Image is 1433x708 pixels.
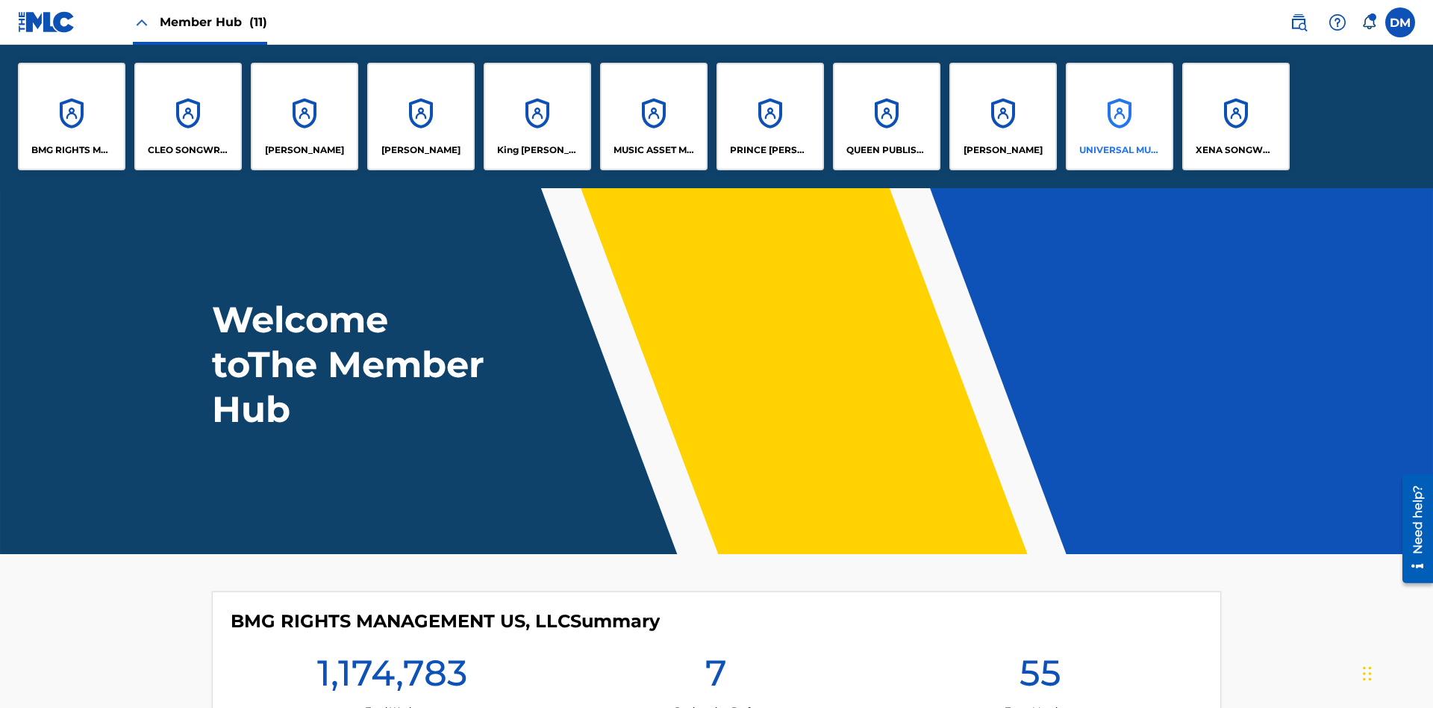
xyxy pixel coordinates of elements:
p: BMG RIGHTS MANAGEMENT US, LLC [31,143,113,157]
p: King McTesterson [497,143,578,157]
iframe: Resource Center [1391,468,1433,591]
img: Close [133,13,151,31]
a: AccountsKing [PERSON_NAME] [484,63,591,170]
div: User Menu [1385,7,1415,37]
a: Public Search [1284,7,1314,37]
h4: BMG RIGHTS MANAGEMENT US, LLC [231,610,660,633]
h1: 55 [1020,650,1061,704]
a: AccountsCLEO SONGWRITER [134,63,242,170]
a: AccountsMUSIC ASSET MANAGEMENT (MAM) [600,63,708,170]
h1: 1,174,783 [317,650,467,704]
a: AccountsUNIVERSAL MUSIC PUB GROUP [1066,63,1173,170]
a: Accounts[PERSON_NAME] [949,63,1057,170]
p: QUEEN PUBLISHA [846,143,928,157]
span: (11) [249,15,267,29]
div: Drag [1363,651,1372,696]
p: CLEO SONGWRITER [148,143,229,157]
img: help [1329,13,1346,31]
p: MUSIC ASSET MANAGEMENT (MAM) [614,143,695,157]
a: AccountsBMG RIGHTS MANAGEMENT US, LLC [18,63,125,170]
a: AccountsXENA SONGWRITER [1182,63,1290,170]
div: Help [1323,7,1352,37]
p: UNIVERSAL MUSIC PUB GROUP [1079,143,1161,157]
a: Accounts[PERSON_NAME] [367,63,475,170]
p: ELVIS COSTELLO [265,143,344,157]
p: RONALD MCTESTERSON [964,143,1043,157]
span: Member Hub [160,13,267,31]
p: EYAMA MCSINGER [381,143,461,157]
h1: Welcome to The Member Hub [212,297,491,432]
img: MLC Logo [18,11,75,33]
a: AccountsPRINCE [PERSON_NAME] [716,63,824,170]
div: Notifications [1361,15,1376,30]
img: search [1290,13,1308,31]
a: Accounts[PERSON_NAME] [251,63,358,170]
p: XENA SONGWRITER [1196,143,1277,157]
p: PRINCE MCTESTERSON [730,143,811,157]
iframe: Chat Widget [1358,636,1433,708]
h1: 7 [705,650,727,704]
a: AccountsQUEEN PUBLISHA [833,63,940,170]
